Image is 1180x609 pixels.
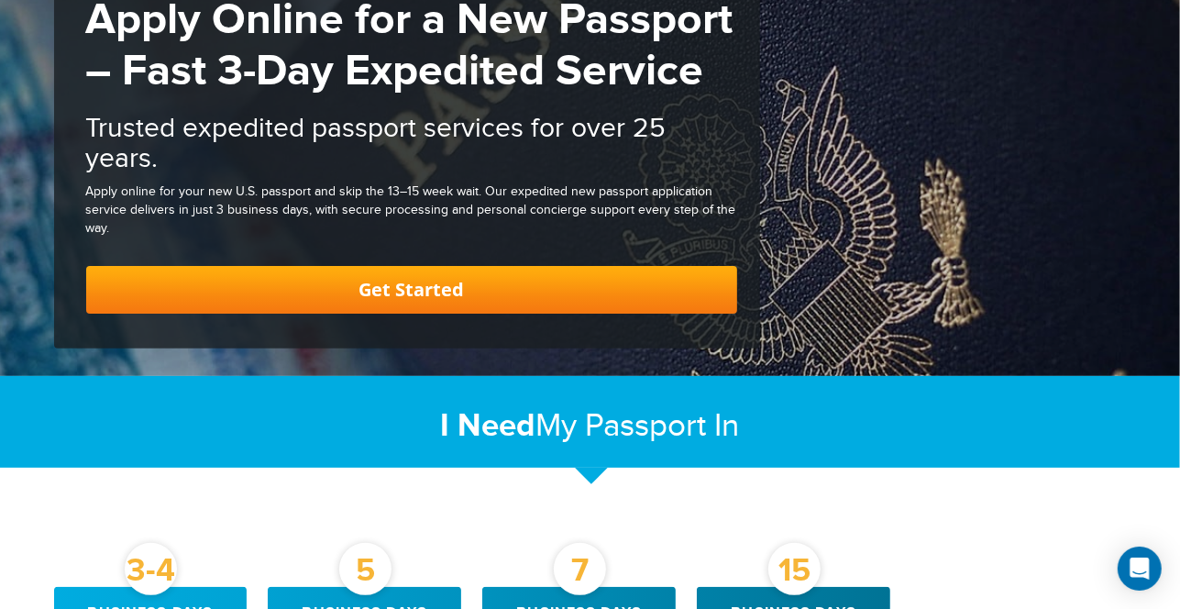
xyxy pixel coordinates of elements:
[441,406,536,446] strong: I Need
[86,183,737,238] div: Apply online for your new U.S. passport and skip the 13–15 week wait. Our expedited new passport ...
[339,543,391,595] div: 5
[586,407,740,445] span: Passport In
[86,266,737,314] a: Get Started
[125,543,177,595] div: 3-4
[768,543,821,595] div: 15
[86,114,737,174] h2: Trusted expedited passport services for over 25 years.
[54,406,1127,446] h2: My
[1118,547,1162,591] div: Open Intercom Messenger
[554,543,606,595] div: 7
